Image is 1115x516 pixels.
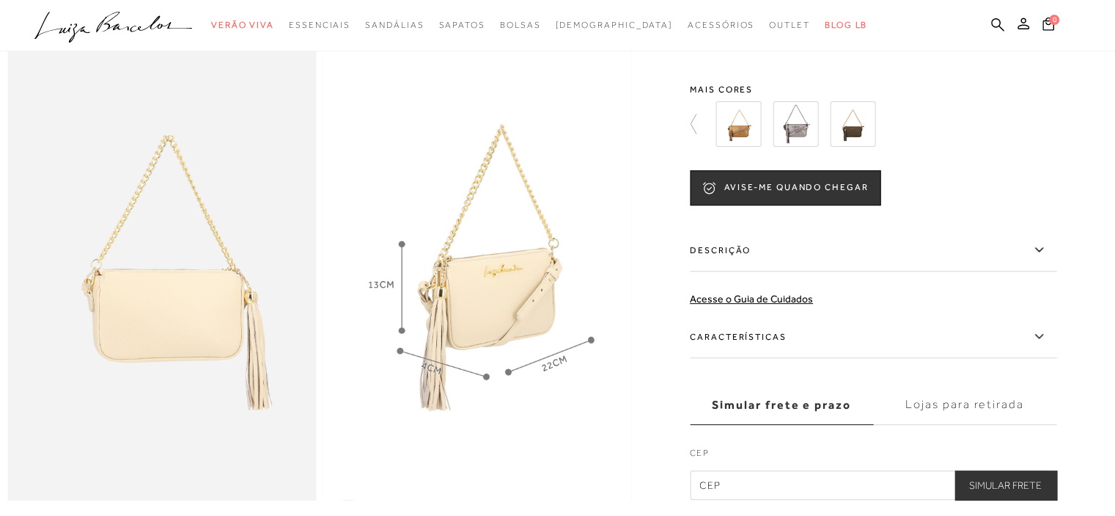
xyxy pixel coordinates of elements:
[690,293,813,305] a: Acesse o Guia de Cuidados
[365,12,424,39] a: categoryNavScreenReaderText
[365,20,424,30] span: Sandálias
[500,20,541,30] span: Bolsas
[438,20,485,30] span: Sapatos
[769,12,810,39] a: categoryNavScreenReaderText
[690,385,873,425] label: Simular frete e prazo
[690,446,1056,467] label: CEP
[500,12,541,39] a: categoryNavScreenReaderText
[289,20,350,30] span: Essenciais
[690,170,880,206] button: AVISE-ME QUANDO CHEGAR
[688,12,754,39] a: categoryNavScreenReaderText
[690,229,1056,272] label: Descrição
[688,20,754,30] span: Acessórios
[769,20,810,30] span: Outlet
[773,101,818,147] img: BOLSA TIRACOLO EM COURO PRATA TITÂNIO COM ALÇAS DUPLAS PEQUENA
[7,36,317,500] img: image
[1038,16,1059,36] button: 0
[289,12,350,39] a: categoryNavScreenReaderText
[1049,15,1059,25] span: 0
[830,101,875,147] img: BOLSA TIRACOLO EM COURO VERDE TOMILHO COM ALÇAS DUPLAS PEQUENA
[690,316,1056,358] label: Características
[211,12,274,39] a: categoryNavScreenReaderText
[690,85,1056,94] span: Mais cores
[825,20,867,30] span: BLOG LB
[555,20,673,30] span: [DEMOGRAPHIC_DATA]
[825,12,867,39] a: BLOG LB
[715,101,761,147] img: BOLSA TIRACOLO EM COURO OURO VELHO COM ALÇAS DUPLAS PEQUENA
[211,20,274,30] span: Verão Viva
[323,36,632,500] img: image
[954,471,1056,501] button: Simular Frete
[873,385,1056,425] label: Lojas para retirada
[438,12,485,39] a: categoryNavScreenReaderText
[690,471,1056,501] input: CEP
[555,12,673,39] a: noSubCategoriesText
